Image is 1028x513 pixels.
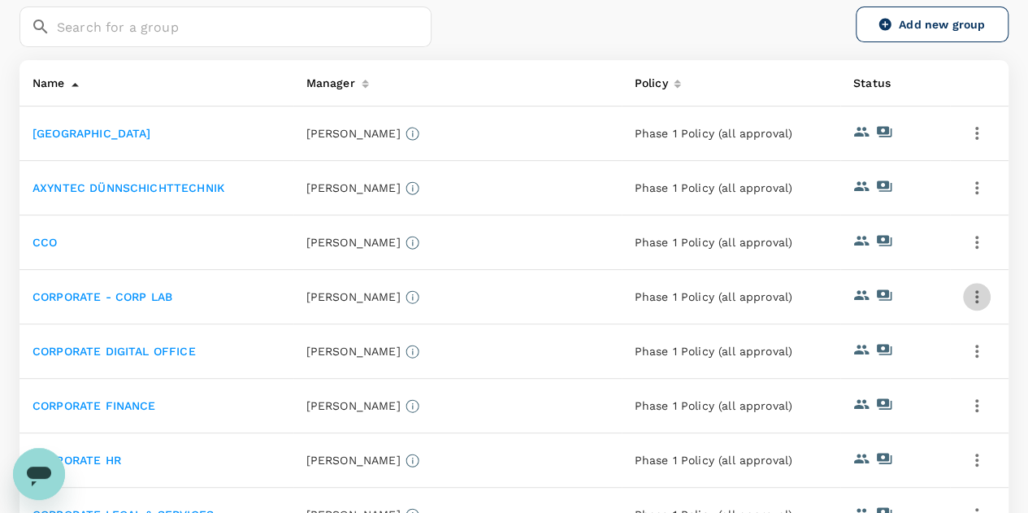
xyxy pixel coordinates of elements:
[33,236,57,249] a: CCO
[300,67,355,93] div: Manager
[306,289,401,305] p: [PERSON_NAME]
[13,448,65,500] iframe: Button to launch messaging window
[33,181,224,194] a: AXYNTEC DÜNNSCHICHTTECHNIK
[306,398,401,414] p: [PERSON_NAME]
[628,67,668,93] div: Policy
[33,127,151,140] a: [GEOGRAPHIC_DATA]
[33,290,172,303] a: CORPORATE - CORP LAB
[306,343,401,359] p: [PERSON_NAME]
[33,345,196,358] a: CORPORATE DIGITAL OFFICE
[306,234,401,250] p: [PERSON_NAME]
[306,452,401,468] p: [PERSON_NAME]
[26,67,65,93] div: Name
[306,180,401,196] p: [PERSON_NAME]
[33,454,121,467] a: CORPORATE HR
[635,289,827,305] p: Phase 1 Policy (all approval)
[635,125,827,141] p: Phase 1 Policy (all approval)
[840,60,950,107] th: Status
[635,343,827,359] p: Phase 1 Policy (all approval)
[635,234,827,250] p: Phase 1 Policy (all approval)
[635,452,827,468] p: Phase 1 Policy (all approval)
[306,125,401,141] p: [PERSON_NAME]
[33,399,156,412] a: CORPORATE FINANCE
[635,180,827,196] p: Phase 1 Policy (all approval)
[856,7,1008,42] a: Add new group
[57,7,432,47] input: Search for a group
[635,398,827,414] p: Phase 1 Policy (all approval)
